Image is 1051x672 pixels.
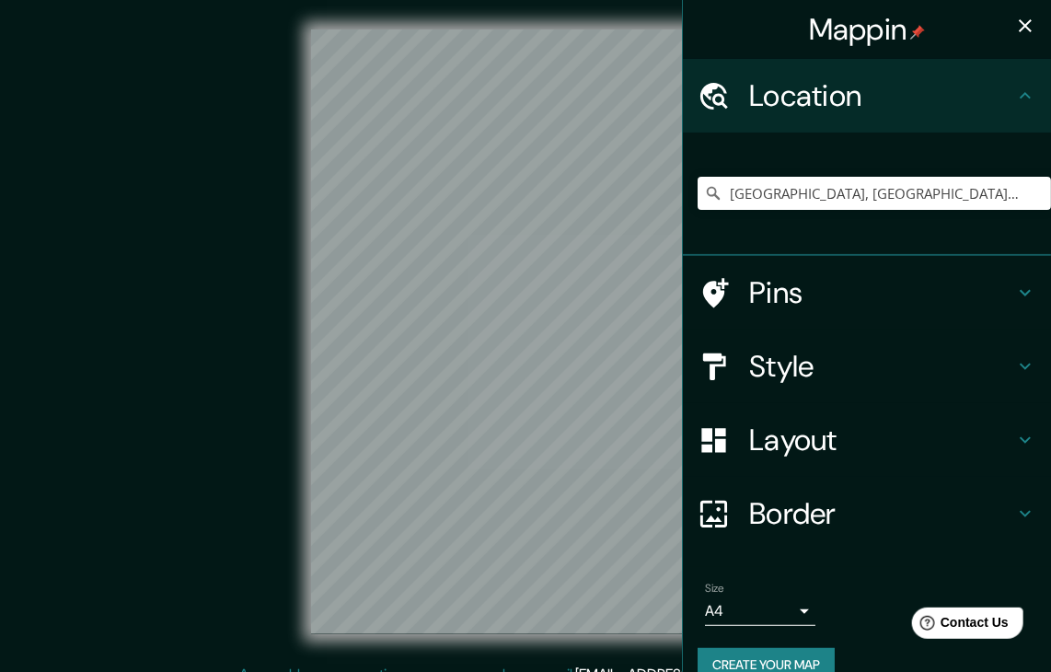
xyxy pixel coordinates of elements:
h4: Location [749,77,1014,114]
label: Size [705,581,724,597]
img: pin-icon.png [910,25,925,40]
h4: Border [749,495,1014,532]
div: Border [683,477,1051,550]
iframe: Help widget launcher [887,600,1031,652]
h4: Style [749,348,1014,385]
canvas: Map [311,29,739,634]
input: Pick your city or area [698,177,1051,210]
div: Style [683,330,1051,403]
div: A4 [705,597,815,626]
h4: Mappin [809,11,926,48]
div: Layout [683,403,1051,477]
div: Pins [683,256,1051,330]
h4: Layout [749,422,1014,458]
h4: Pins [749,274,1014,311]
div: Location [683,59,1051,133]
